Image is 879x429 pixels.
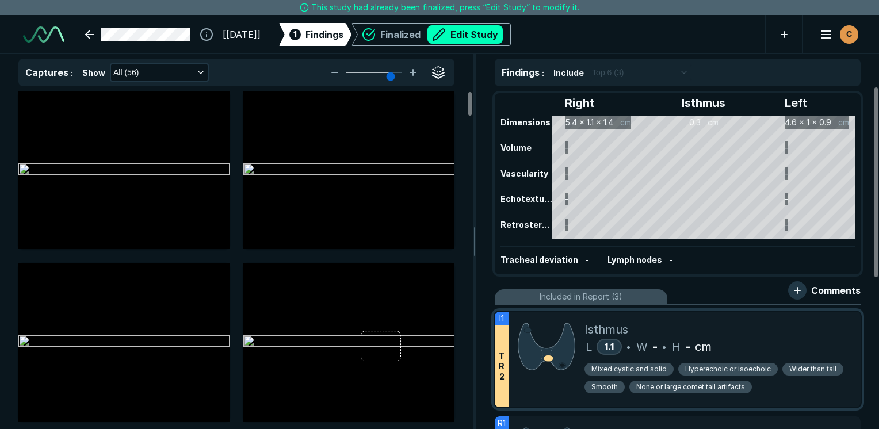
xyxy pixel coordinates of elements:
[846,28,852,40] span: C
[499,351,505,382] span: T R 2
[685,338,690,355] span: -
[499,312,504,325] span: I1
[18,335,230,349] img: 01d30556-093e-4ba4-aa7c-5c3f62732aa5
[427,25,503,44] button: Edit Study
[626,340,630,354] span: •
[685,364,771,374] span: Hyperechoic or isoechoic
[789,364,836,374] span: Wider than tall
[840,25,858,44] div: avatar-name
[636,338,648,355] span: W
[71,68,73,78] span: :
[305,28,343,41] span: Findings
[518,321,575,372] img: 8VgtcuAAAABklEQVQDALM3EOfsLRyFAAAAAElFTkSuQmCC
[553,67,584,79] span: Include
[695,338,712,355] span: cm
[605,341,614,353] span: 1.1
[113,66,139,79] span: All (56)
[652,338,658,355] span: -
[502,67,540,78] span: Findings
[279,23,351,46] div: 1Findings
[25,67,68,78] span: Captures
[380,25,503,44] div: Finalized
[586,338,592,355] span: L
[591,382,618,392] span: Smooth
[23,26,64,43] img: See-Mode Logo
[592,66,624,79] span: Top 6 (3)
[243,335,454,349] img: 5275791f-1c9e-4bb8-b063-d7ce3f4f7919
[311,1,579,14] span: This study had already been finalized, press “Edit Study” to modify it.
[672,338,681,355] span: H
[82,67,105,79] span: Show
[540,290,622,303] span: Included in Report (3)
[243,163,454,177] img: 8e3156a2-f8c3-4e3c-a8b4-52ab12fae4b9
[662,340,666,354] span: •
[18,22,69,47] a: See-Mode Logo
[500,255,578,265] span: Tracheal deviation
[591,364,667,374] span: Mixed cystic and solid
[584,321,628,338] span: Isthmus
[811,284,861,297] span: Comments
[293,28,297,40] span: 1
[607,255,662,265] span: Lymph nodes
[669,255,672,265] span: -
[585,255,588,265] span: -
[351,23,511,46] div: FinalizedEdit Study
[495,312,861,407] div: I1TR2IsthmusL1.1•W-•H-cmMixed cystic and solidHyperechoic or isoechoicWider than tallSmoothNone o...
[812,23,861,46] button: avatar-name
[223,28,261,41] span: [[DATE]]
[636,382,745,392] span: None or large comet tail artifacts
[542,68,544,78] span: :
[18,163,230,177] img: 53112a27-bf5c-4e27-8a81-a0689afa2d68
